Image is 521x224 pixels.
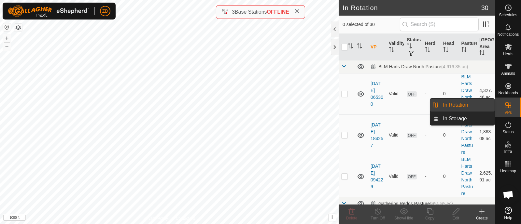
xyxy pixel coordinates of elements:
button: Reset Map [3,23,11,31]
p-sorticon: Activate to sort [407,44,412,49]
th: Head [441,34,459,60]
span: Heatmap [500,169,516,173]
td: Valid [386,73,404,114]
span: 0 selected of 30 [343,21,400,28]
a: [DATE] 184257 [371,122,383,148]
li: In Storage [430,112,495,125]
td: 2,625.91 ac [477,156,495,197]
td: 1,863.08 ac [477,114,495,156]
a: Contact Us [176,216,195,221]
input: Search (S) [400,18,479,31]
span: 30 [481,3,488,13]
a: In Storage [439,112,495,125]
span: Schedules [499,13,517,17]
a: [DATE] 065300 [371,81,383,107]
td: 0 [441,73,459,114]
span: VPs [504,111,512,114]
div: BLM Harts Draw North Pasture [371,64,468,70]
span: i [331,215,333,220]
p-sorticon: Activate to sort [461,48,467,53]
th: Validity [386,34,404,60]
span: OFF [407,174,416,179]
li: In Rotation [430,99,495,112]
th: [GEOGRAPHIC_DATA] Area [477,34,495,60]
a: Help [495,204,521,222]
p-sorticon: Activate to sort [479,51,485,56]
span: Delete [346,216,358,220]
div: Turn Off [365,215,391,221]
a: In Rotation [439,99,495,112]
span: OFF [407,91,416,97]
div: Show/Hide [391,215,417,221]
td: 0 [441,114,459,156]
button: i [329,214,336,221]
th: Herd [422,34,441,60]
th: Status [404,34,422,60]
p-sorticon: Activate to sort [357,44,362,49]
span: In Rotation [443,101,468,109]
th: VP [368,34,386,60]
div: Gathering Redds Pasture [371,201,453,206]
p-sorticon: Activate to sort [443,48,448,53]
a: Privacy Policy [144,216,168,221]
p-sorticon: Activate to sort [348,44,353,49]
button: Map Layers [14,24,22,32]
div: - [425,90,438,97]
span: Help [504,216,512,220]
span: (951.95 ac) [430,201,453,206]
span: OFF [407,133,416,138]
div: Edit [443,215,469,221]
span: In Storage [443,115,467,123]
button: – [3,43,11,50]
span: Neckbands [498,91,518,95]
a: BLM Harts Draw North Pasture [461,74,473,113]
button: + [3,34,11,42]
th: Pasture [459,34,477,60]
span: Herds [503,52,513,56]
span: Status [502,130,514,134]
td: 0 [441,156,459,197]
span: Base Stations [235,9,267,15]
a: BLM Harts Draw North Pasture [461,115,473,155]
div: - [425,132,438,138]
td: 4,327.46 ac [477,73,495,114]
td: Valid [386,156,404,197]
span: Animals [501,72,515,75]
p-sorticon: Activate to sort [389,48,394,53]
p-sorticon: Activate to sort [425,48,430,53]
span: (4,616.35 ac) [441,64,468,69]
div: Create [469,215,495,221]
a: BLM Harts Draw North Pasture [461,157,473,196]
h2: In Rotation [343,4,481,12]
img: Gallagher Logo [8,5,89,17]
div: Copy [417,215,443,221]
div: - [425,173,438,180]
a: [DATE] 094229 [371,164,383,189]
div: Open chat [499,185,518,204]
td: Valid [386,114,404,156]
span: ZD [102,8,108,15]
span: 3 [232,9,235,15]
span: Infra [504,150,512,153]
span: Notifications [498,33,519,36]
span: OFFLINE [267,9,289,15]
